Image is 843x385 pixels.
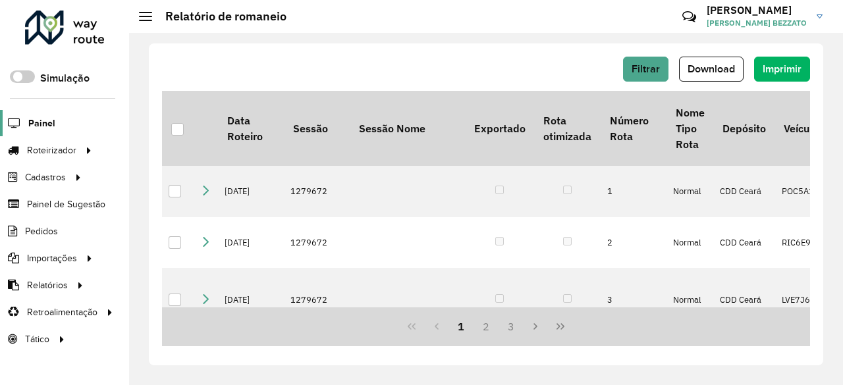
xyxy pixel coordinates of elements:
button: 2 [474,314,499,339]
span: Download [688,63,735,74]
h2: Relatório de romaneio [152,9,286,24]
td: 1279672 [284,217,350,269]
td: CDD Ceará [713,217,775,269]
span: Filtrar [632,63,660,74]
td: 1279672 [284,268,350,332]
td: Normal [666,268,713,332]
button: Download [679,57,744,82]
h3: [PERSON_NAME] [707,4,807,16]
td: [DATE] [218,268,284,332]
span: Painel [28,116,55,130]
span: Tático [25,332,49,346]
th: Sessão [284,91,350,166]
span: Importações [27,251,77,265]
a: Contato Rápido [675,3,703,31]
td: LVE7J60 [775,268,828,332]
span: [PERSON_NAME] BEZZATO [707,17,807,29]
td: CDD Ceará [713,268,775,332]
td: RIC6E95 [775,217,828,269]
button: Filtrar [623,57,668,82]
th: Exportado [465,91,534,166]
th: Data Roteiro [218,91,284,166]
td: Normal [666,166,713,217]
td: [DATE] [218,217,284,269]
button: Imprimir [754,57,810,82]
td: POC5A11 [775,166,828,217]
th: Nome Tipo Rota [666,91,713,166]
td: [DATE] [218,166,284,217]
th: Número Rota [601,91,666,166]
button: 3 [499,314,524,339]
span: Imprimir [763,63,802,74]
th: Rota otimizada [534,91,600,166]
span: Cadastros [25,170,66,184]
span: Relatórios [27,278,68,292]
button: Last Page [548,314,573,339]
td: 1 [601,166,666,217]
th: Veículo [775,91,828,166]
label: Simulação [40,70,90,86]
td: 1279672 [284,166,350,217]
td: 3 [601,268,666,332]
td: 2 [601,217,666,269]
th: Depósito [713,91,775,166]
button: Next Page [524,314,549,339]
span: Pedidos [25,224,58,238]
td: Normal [666,217,713,269]
span: Retroalimentação [27,305,97,319]
td: CDD Ceará [713,166,775,217]
th: Sessão Nome [350,91,465,166]
span: Roteirizador [27,143,76,157]
span: Painel de Sugestão [27,197,105,211]
button: 1 [449,314,474,339]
